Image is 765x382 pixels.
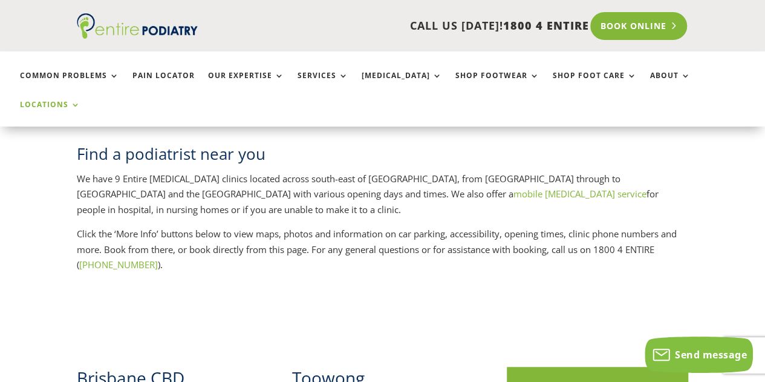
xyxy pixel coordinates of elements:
[553,71,637,97] a: Shop Foot Care
[77,143,689,171] h2: Find a podiatrist near you
[650,71,691,97] a: About
[79,259,158,271] a: [PHONE_NUMBER]
[77,226,689,273] p: Click the ‘More Info’ buttons below to view maps, photos and information on car parking, accessib...
[77,13,198,39] img: logo (1)
[214,18,589,34] p: CALL US [DATE]!
[298,71,348,97] a: Services
[503,18,589,33] span: 1800 4 ENTIRE
[675,348,747,361] span: Send message
[20,71,119,97] a: Common Problems
[645,337,753,373] button: Send message
[455,71,539,97] a: Shop Footwear
[513,188,646,200] a: mobile [MEDICAL_DATA] service
[208,71,284,97] a: Our Expertise
[77,171,689,227] p: We have 9 Entire [MEDICAL_DATA] clinics located across south-east of [GEOGRAPHIC_DATA], from [GEO...
[590,12,688,40] a: Book Online
[20,100,80,127] a: Locations
[77,29,198,41] a: Entire Podiatry
[362,71,442,97] a: [MEDICAL_DATA]
[132,71,195,97] a: Pain Locator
